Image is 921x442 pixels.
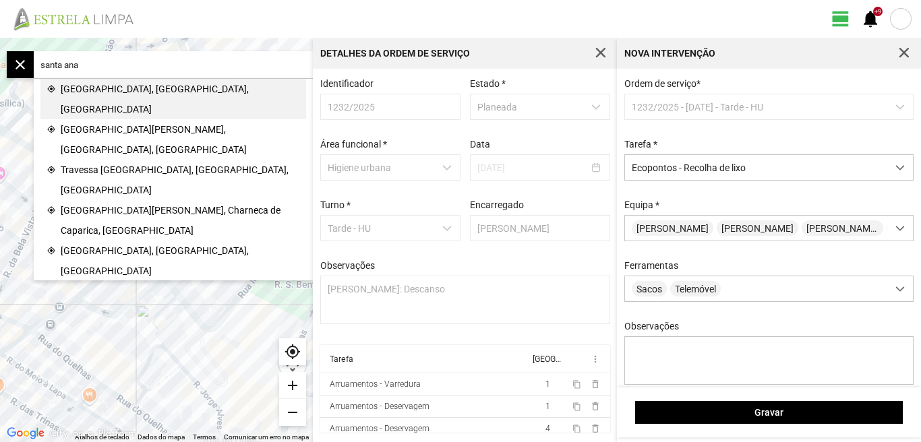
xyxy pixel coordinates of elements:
[590,379,601,389] span: delete_outline
[625,155,887,180] span: Ecopontos - Recolha de lixo
[330,379,421,389] div: Arruamentos - Varredura
[624,321,679,331] label: Observações
[590,354,601,365] span: more_vert
[320,260,375,271] label: Observações
[533,354,561,364] div: [GEOGRAPHIC_DATA]
[643,407,896,418] span: Gravar
[572,423,583,434] button: content_copy
[545,402,550,411] span: 1
[590,401,601,412] span: delete_outline
[802,220,883,236] span: [PERSON_NAME]
[572,424,581,433] span: content_copy
[47,119,55,160] span: my_location
[635,401,903,424] button: Gravar
[887,155,914,180] div: dropdown trigger
[330,354,353,364] div: Tarefa
[320,139,387,150] label: Área funcional *
[224,433,309,441] a: Comunicar um erro no mapa
[320,78,374,89] label: Identificador
[860,9,881,29] span: notifications
[279,399,306,426] div: remove
[47,241,55,281] span: my_location
[572,380,581,389] span: content_copy
[632,220,713,236] span: [PERSON_NAME]
[61,119,299,160] span: [GEOGRAPHIC_DATA][PERSON_NAME], [GEOGRAPHIC_DATA], [GEOGRAPHIC_DATA]
[831,9,851,29] span: view_day
[545,424,550,433] span: 4
[624,139,657,150] label: Tarefa *
[873,7,883,16] div: +9
[330,424,429,433] div: Arruamentos - Deservagem
[717,220,798,236] span: [PERSON_NAME]
[47,200,55,241] span: my_location
[624,260,678,271] label: Ferramentas
[3,424,48,442] a: Abrir esta área no Google Maps (abre uma nova janela)
[61,79,299,119] span: [GEOGRAPHIC_DATA], [GEOGRAPHIC_DATA], [GEOGRAPHIC_DATA]
[572,401,583,412] button: content_copy
[320,199,351,210] label: Turno *
[34,51,236,78] input: Pesquise por local
[279,338,306,365] div: my_location
[138,433,185,442] button: Dados do mapa
[624,78,701,89] span: Ordem de serviço
[545,379,550,389] span: 1
[61,241,299,281] span: [GEOGRAPHIC_DATA], [GEOGRAPHIC_DATA], [GEOGRAPHIC_DATA]
[7,51,34,78] div: close
[470,78,506,89] label: Estado *
[624,199,659,210] label: Equipa *
[61,200,299,241] span: [GEOGRAPHIC_DATA][PERSON_NAME], Charneca de Caparica, [GEOGRAPHIC_DATA]
[47,79,55,119] span: my_location
[9,7,148,31] img: file
[61,160,299,200] span: Travessa [GEOGRAPHIC_DATA], [GEOGRAPHIC_DATA], [GEOGRAPHIC_DATA]
[320,49,470,58] div: Detalhes da Ordem de Serviço
[572,379,583,389] button: content_copy
[279,372,306,399] div: add
[3,424,48,442] img: Google
[193,433,216,441] a: Termos (abre num novo separador)
[470,199,524,210] label: Encarregado
[670,281,721,296] span: Telemóvel
[624,49,715,58] div: Nova intervenção
[470,139,490,150] label: Data
[330,402,429,411] div: Arruamentos - Deservagem
[572,402,581,411] span: content_copy
[632,281,667,296] span: Sacos
[47,160,55,200] span: my_location
[590,423,601,434] span: delete_outline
